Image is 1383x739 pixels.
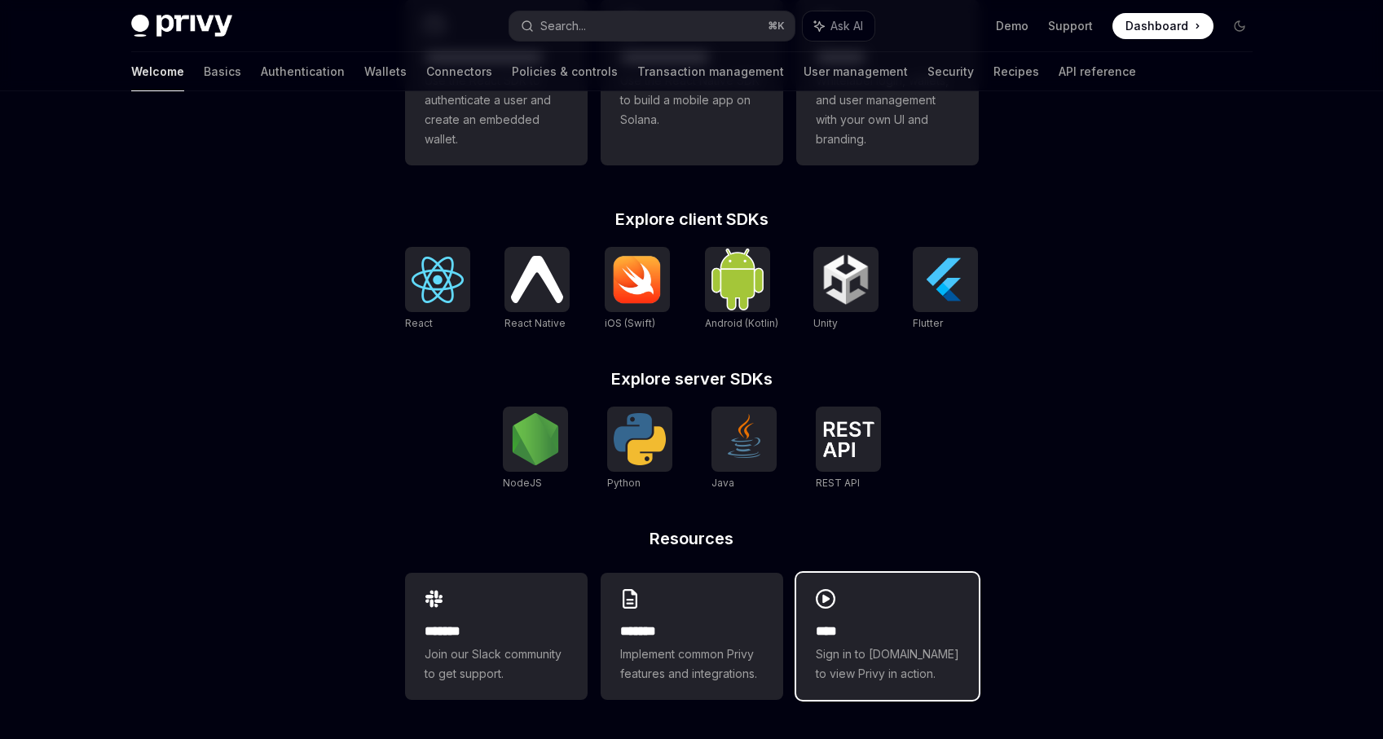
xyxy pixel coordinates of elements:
span: Use the React SDK to authenticate a user and create an embedded wallet. [425,71,568,149]
span: NodeJS [503,477,542,489]
img: NodeJS [509,413,562,465]
a: FlutterFlutter [913,247,978,332]
a: JavaJava [711,407,777,491]
a: Policies & controls [512,52,618,91]
a: Android (Kotlin)Android (Kotlin) [705,247,778,332]
h2: Explore client SDKs [405,211,979,227]
span: Join our Slack community to get support. [425,644,568,684]
a: UnityUnity [813,247,879,332]
a: NodeJSNodeJS [503,407,568,491]
a: **** **Join our Slack community to get support. [405,573,588,700]
button: Toggle dark mode [1227,13,1253,39]
img: iOS (Swift) [611,255,663,304]
span: Ask AI [830,18,863,34]
span: iOS (Swift) [605,317,655,329]
h2: Explore server SDKs [405,371,979,387]
span: REST API [816,477,860,489]
img: REST API [822,421,874,457]
span: Sign in to [DOMAIN_NAME] to view Privy in action. [816,644,959,684]
a: **** **Implement common Privy features and integrations. [601,573,783,700]
span: Java [711,477,734,489]
a: React NativeReact Native [504,247,570,332]
span: Dashboard [1125,18,1188,34]
div: Search... [540,16,586,36]
a: Support [1048,18,1093,34]
span: Whitelabel login, wallets, and user management with your own UI and branding. [816,71,959,149]
a: Welcome [131,52,184,91]
a: Security [927,52,974,91]
span: Implement common Privy features and integrations. [620,644,764,684]
button: Search...⌘K [509,11,795,41]
a: Transaction management [637,52,784,91]
a: Demo [996,18,1028,34]
img: Android (Kotlin) [711,249,764,310]
img: React [412,257,464,303]
a: Basics [204,52,241,91]
img: Python [614,413,666,465]
a: Authentication [261,52,345,91]
a: Wallets [364,52,407,91]
span: React Native [504,317,566,329]
img: Flutter [919,253,971,306]
img: dark logo [131,15,232,37]
span: Python [607,477,641,489]
h2: Resources [405,530,979,547]
span: React [405,317,433,329]
a: Connectors [426,52,492,91]
a: Recipes [993,52,1039,91]
span: Flutter [913,317,943,329]
a: PythonPython [607,407,672,491]
a: iOS (Swift)iOS (Swift) [605,247,670,332]
span: Unity [813,317,838,329]
a: ReactReact [405,247,470,332]
a: User management [804,52,908,91]
img: React Native [511,256,563,302]
a: Dashboard [1112,13,1213,39]
button: Ask AI [803,11,874,41]
a: REST APIREST API [816,407,881,491]
a: API reference [1059,52,1136,91]
a: ****Sign in to [DOMAIN_NAME] to view Privy in action. [796,573,979,700]
span: Android (Kotlin) [705,317,778,329]
img: Java [718,413,770,465]
span: ⌘ K [768,20,785,33]
img: Unity [820,253,872,306]
span: Use the React Native SDK to build a mobile app on Solana. [620,71,764,130]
